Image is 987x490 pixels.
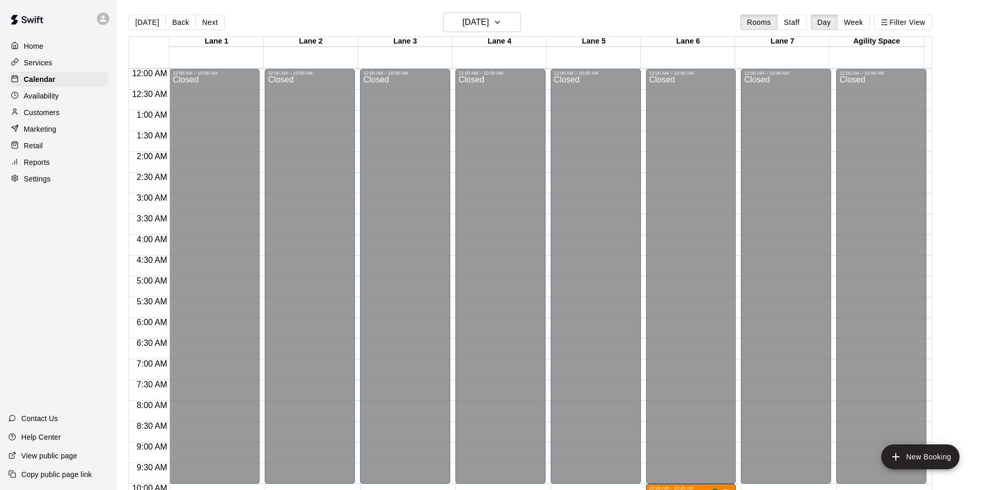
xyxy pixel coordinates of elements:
div: 12:00 AM – 10:00 AM [554,71,638,76]
p: Retail [24,141,43,151]
a: Retail [8,138,108,153]
div: 12:00 AM – 10:00 AM [459,71,542,76]
div: Closed [363,76,447,487]
a: Services [8,55,108,71]
button: Next [195,15,224,30]
span: 2:00 AM [134,152,170,161]
p: Help Center [21,432,61,442]
span: 9:00 AM [134,442,170,451]
p: Services [24,58,52,68]
div: Closed [554,76,638,487]
p: Calendar [24,74,55,85]
span: 4:30 AM [134,256,170,264]
a: Customers [8,105,108,120]
button: Filter View [874,15,932,30]
span: 5:00 AM [134,276,170,285]
span: 6:00 AM [134,318,170,327]
div: Agility Space [829,37,924,47]
p: Availability [24,91,59,101]
button: Back [165,15,196,30]
button: Staff [777,15,807,30]
div: 12:00 AM – 10:00 AM [173,71,256,76]
div: 12:00 AM – 10:00 AM [363,71,447,76]
div: Closed [839,76,923,487]
div: Lane 5 [547,37,641,47]
p: Reports [24,157,50,167]
div: 12:00 AM – 10:00 AM: Closed [169,69,260,484]
span: 5:30 AM [134,297,170,306]
span: 7:30 AM [134,380,170,389]
a: Reports [8,155,108,170]
a: Calendar [8,72,108,87]
button: Day [811,15,838,30]
div: 12:00 AM – 10:00 AM: Closed [836,69,926,484]
span: 1:00 AM [134,110,170,119]
div: Closed [744,76,828,487]
div: Lane 7 [735,37,829,47]
p: Copy public page link [21,469,92,480]
div: 12:00 AM – 10:00 AM [744,71,828,76]
span: 8:00 AM [134,401,170,410]
button: Rooms [740,15,778,30]
p: Home [24,41,44,51]
div: 12:00 AM – 10:00 AM: Closed [646,69,736,484]
a: Settings [8,171,108,187]
div: Lane 2 [264,37,358,47]
div: 12:00 AM – 10:00 AM: Closed [551,69,641,484]
span: 9:30 AM [134,463,170,472]
span: 4:00 AM [134,235,170,244]
button: [DATE] [128,15,166,30]
span: 1:30 AM [134,131,170,140]
div: Lane 4 [452,37,547,47]
p: View public page [21,451,77,461]
p: Customers [24,107,60,118]
a: Home [8,38,108,54]
div: Lane 1 [169,37,264,47]
span: 2:30 AM [134,173,170,181]
div: 12:00 AM – 10:00 AM: Closed [360,69,450,484]
a: Marketing [8,121,108,137]
span: 12:30 AM [130,90,170,99]
button: add [881,444,960,469]
span: 3:00 AM [134,193,170,202]
span: 3:30 AM [134,214,170,223]
span: 6:30 AM [134,339,170,347]
div: 12:00 AM – 10:00 AM [839,71,923,76]
div: 12:00 AM – 10:00 AM: Closed [741,69,831,484]
div: Closed [173,76,256,487]
div: Lane 6 [641,37,735,47]
h6: [DATE] [463,15,489,30]
span: 8:30 AM [134,422,170,430]
p: Settings [24,174,51,184]
button: Week [837,15,870,30]
p: Contact Us [21,413,58,424]
span: 7:00 AM [134,359,170,368]
div: 12:00 AM – 10:00 AM: Closed [455,69,546,484]
div: Closed [649,76,733,487]
div: 12:00 AM – 10:00 AM: Closed [265,69,355,484]
div: Closed [459,76,542,487]
p: Marketing [24,124,56,134]
div: Lane 3 [358,37,452,47]
button: [DATE] [443,12,521,32]
a: Availability [8,88,108,104]
div: Closed [268,76,352,487]
div: 12:00 AM – 10:00 AM [649,71,733,76]
span: 12:00 AM [130,69,170,78]
div: 12:00 AM – 10:00 AM [268,71,352,76]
